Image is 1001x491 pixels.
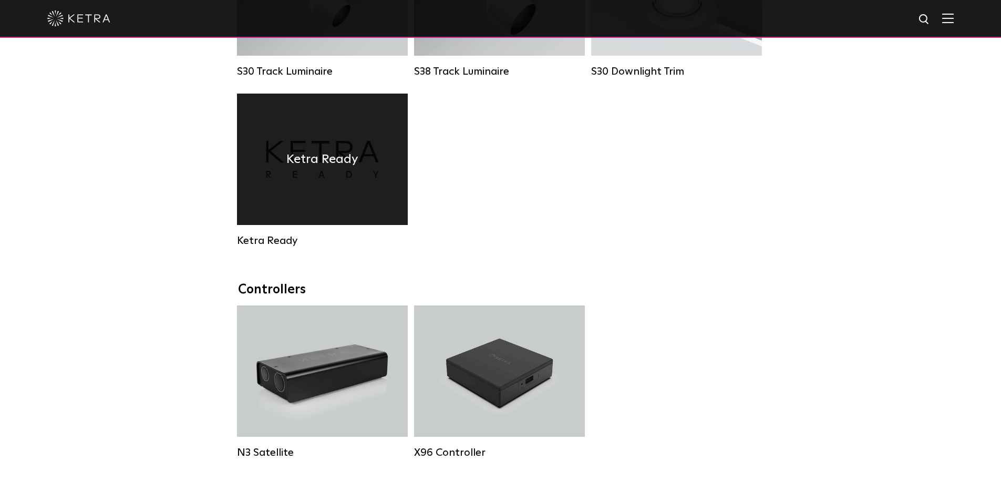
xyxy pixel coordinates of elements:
a: N3 Satellite N3 Satellite [237,305,408,459]
div: N3 Satellite [237,446,408,459]
div: S38 Track Luminaire [414,65,585,78]
div: Ketra Ready [237,234,408,247]
a: X96 Controller X96 Controller [414,305,585,459]
a: Ketra Ready Ketra Ready [237,94,408,247]
img: ketra-logo-2019-white [47,11,110,26]
div: S30 Track Luminaire [237,65,408,78]
div: X96 Controller [414,446,585,459]
h4: Ketra Ready [286,149,358,169]
img: search icon [918,13,931,26]
div: Controllers [238,282,763,298]
img: Hamburger%20Nav.svg [942,13,954,23]
div: S30 Downlight Trim [591,65,762,78]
